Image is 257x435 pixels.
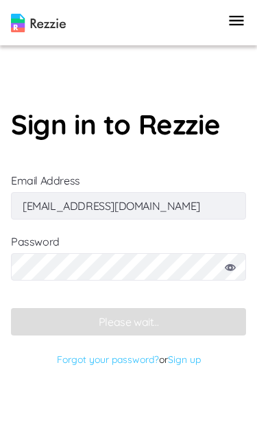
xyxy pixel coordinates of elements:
[57,353,159,366] a: Forgot your password?
[11,104,246,145] p: Sign in to Rezzie
[11,253,246,281] input: Password
[11,174,246,213] label: Email Address
[11,192,246,220] input: Email Address
[11,235,246,294] label: Password
[11,14,66,32] img: logo
[11,349,246,370] p: or
[168,353,201,366] a: Sign up
[11,308,246,336] button: Please wait...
